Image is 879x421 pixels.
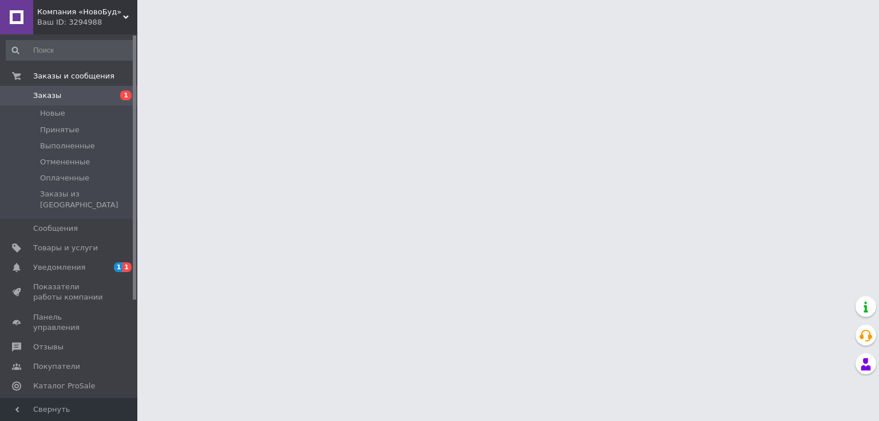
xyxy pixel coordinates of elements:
[33,342,64,352] span: Отзывы
[37,17,137,27] div: Ваш ID: 3294988
[40,173,89,183] span: Оплаченные
[33,91,61,101] span: Заказы
[40,125,80,135] span: Принятые
[33,71,114,81] span: Заказы и сообщения
[33,243,98,253] span: Товары и услуги
[33,282,106,302] span: Показатели работы компании
[40,189,134,210] span: Заказы из [GEOGRAPHIC_DATA]
[33,361,80,372] span: Покупатели
[40,157,90,167] span: Отмененные
[114,262,123,272] span: 1
[37,7,123,17] span: Компания «НовоБуд»
[40,108,65,119] span: Новые
[120,91,132,100] span: 1
[6,40,135,61] input: Поиск
[33,312,106,333] span: Панель управления
[40,141,95,151] span: Выполненные
[33,262,85,273] span: Уведомления
[122,262,132,272] span: 1
[33,223,78,234] span: Сообщения
[33,381,95,391] span: Каталог ProSale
